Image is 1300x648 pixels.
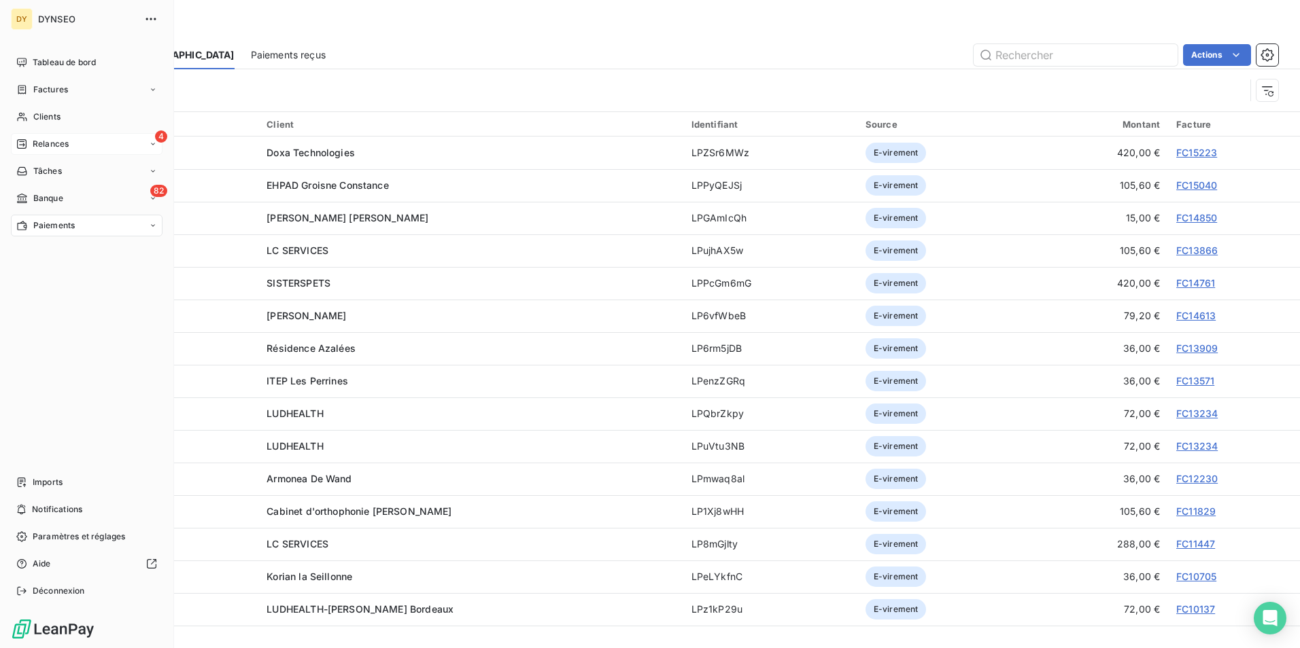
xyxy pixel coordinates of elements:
span: E-virement [866,338,927,359]
span: E-virement [866,436,927,456]
span: E-virement [866,566,927,587]
span: E-virement [866,469,927,489]
td: LPZSr6MWz [683,137,857,169]
td: LPPcGm6mG [683,267,857,300]
td: 36,00 € [1033,332,1168,365]
span: E-virement [866,599,927,619]
a: FC13571 [1176,375,1214,386]
span: E-virement [866,306,927,326]
td: 105,60 € [1033,169,1168,202]
span: Aide [33,558,51,570]
td: LPeLYkfnC [683,560,857,593]
span: E-virement [866,501,927,522]
td: 105,60 € [1033,495,1168,528]
span: LUDHEALTH-[PERSON_NAME] Bordeaux [267,603,454,615]
span: Doxa Technologies [267,147,355,158]
td: 72,00 € [1033,593,1168,626]
span: DYNSEO [38,14,136,24]
td: 420,00 € [1033,137,1168,169]
div: Source [866,119,1025,130]
span: E-virement [866,175,927,196]
a: FC12230 [1176,473,1218,484]
div: DY [11,8,33,30]
img: Logo LeanPay [11,618,95,640]
a: FC14850 [1176,212,1217,223]
span: Notifications [32,503,82,516]
td: 36,00 € [1033,365,1168,397]
span: E-virement [866,240,927,261]
span: Clients [33,111,61,123]
div: Identifiant [691,119,849,130]
td: LP8mGjlty [683,528,857,560]
span: Paiements [33,219,75,232]
input: Rechercher [974,44,1178,66]
span: Cabinet d'orthophonie [PERSON_NAME] [267,505,451,517]
span: ITEP Les Perrines [267,375,348,386]
span: Paiements reçus [251,48,326,62]
span: Déconnexion [33,585,85,597]
td: LPGAmIcQh [683,202,857,234]
td: LPmwaq8al [683,463,857,495]
span: LUDHEALTH [267,408,323,419]
span: SISTERSPETS [267,277,330,289]
span: [PERSON_NAME] [267,310,346,321]
td: LPenzZGRq [683,365,857,397]
span: EHPAD Groisne Constance [267,179,388,191]
td: LPuVtu3NB [683,430,857,463]
td: 72,00 € [1033,397,1168,430]
td: 105,60 € [1033,234,1168,267]
span: Armonea De Wand [267,473,352,484]
td: 420,00 € [1033,267,1168,300]
span: E-virement [866,371,927,391]
span: E-virement [866,208,927,228]
span: LC SERVICES [267,538,328,550]
a: FC13234 [1176,408,1218,419]
a: FC11829 [1176,505,1216,517]
td: 288,00 € [1033,528,1168,560]
span: Tâches [33,165,62,177]
span: [PERSON_NAME] [PERSON_NAME] [267,212,428,223]
div: Client [267,119,674,130]
td: 36,00 € [1033,560,1168,593]
span: E-virement [866,273,927,293]
td: 15,00 € [1033,202,1168,234]
div: Open Intercom Messenger [1254,602,1286,634]
button: Actions [1183,44,1251,66]
a: FC10705 [1176,571,1216,582]
td: LP6vfWbeB [683,300,857,332]
td: LPQbrZkpy [683,397,857,430]
td: 79,20 € [1033,300,1168,332]
span: LC SERVICES [267,245,328,256]
a: FC10137 [1176,603,1215,615]
a: FC13909 [1176,342,1218,354]
td: 36,00 € [1033,463,1168,495]
a: FC15040 [1176,179,1217,191]
span: Imports [33,476,63,488]
a: FC13234 [1176,440,1218,452]
span: 82 [150,185,167,197]
td: LPPyQEJSj [683,169,857,202]
a: FC14613 [1176,310,1216,321]
span: Paramètres et réglages [33,530,125,543]
div: Facture [1176,119,1292,130]
span: 4 [155,130,167,143]
span: LUDHEALTH [267,440,323,452]
span: Factures [33,84,68,96]
a: FC13866 [1176,245,1218,256]
td: LP1Xj8wHH [683,495,857,528]
div: Montant [1041,119,1160,130]
td: LP6rm5jDB [683,332,857,365]
a: FC14761 [1176,277,1215,289]
span: Banque [33,192,63,204]
span: E-virement [866,403,927,424]
span: Korian la Seillonne [267,571,352,582]
td: LPz1kP29u [683,593,857,626]
td: LPujhAX5w [683,234,857,267]
a: Aide [11,553,162,575]
span: E-virement [866,143,927,163]
a: FC15223 [1176,147,1217,158]
span: Résidence Azalées [267,342,356,354]
span: Tableau de bord [33,56,96,69]
span: E-virement [866,534,927,554]
span: Relances [33,138,69,150]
